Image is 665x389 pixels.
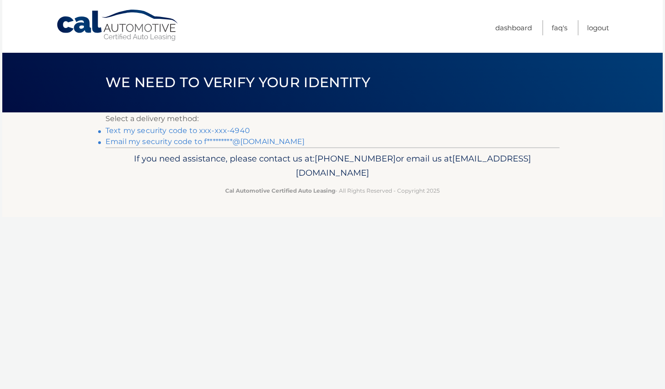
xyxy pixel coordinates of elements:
[105,126,250,135] a: Text my security code to xxx-xxx-4940
[225,187,335,194] strong: Cal Automotive Certified Auto Leasing
[315,153,396,164] span: [PHONE_NUMBER]
[105,112,560,125] p: Select a delivery method:
[105,74,370,91] span: We need to verify your identity
[587,20,609,35] a: Logout
[111,186,554,195] p: - All Rights Reserved - Copyright 2025
[56,9,180,42] a: Cal Automotive
[111,151,554,181] p: If you need assistance, please contact us at: or email us at
[495,20,532,35] a: Dashboard
[105,137,305,146] a: Email my security code to f*********@[DOMAIN_NAME]
[552,20,567,35] a: FAQ's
